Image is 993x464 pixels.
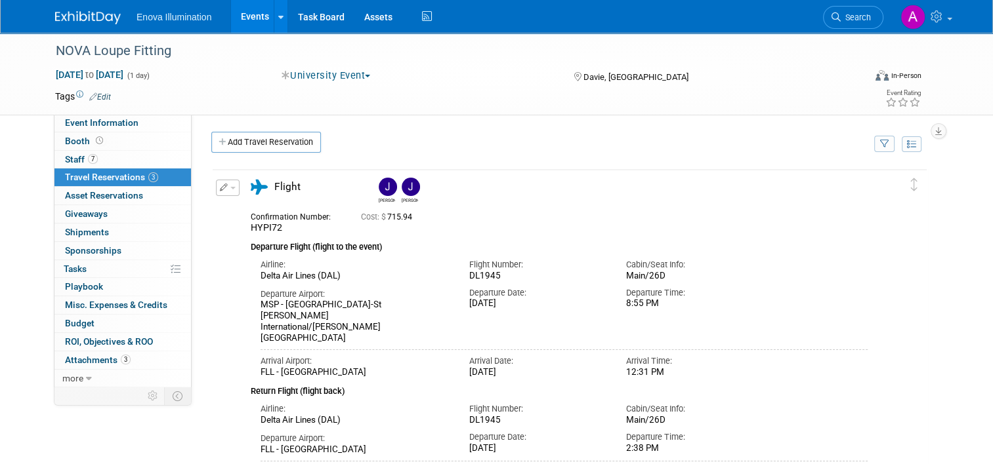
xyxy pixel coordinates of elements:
span: ROI, Objectives & ROO [65,336,153,347]
a: Budget [54,315,191,332]
a: Search [823,6,883,29]
div: [DATE] [469,367,606,378]
img: Jeremy Ward [402,178,420,196]
div: Departure Time: [626,431,763,443]
span: Sponsorships [65,245,121,256]
div: Confirmation Number: [251,208,341,222]
i: Filter by Traveler [880,140,889,149]
div: Departure Airport: [261,433,450,444]
div: Arrival Time: [626,355,763,367]
div: Departure Date: [469,431,606,443]
div: MSP - [GEOGRAPHIC_DATA]-St [PERSON_NAME] International/[PERSON_NAME][GEOGRAPHIC_DATA] [261,300,450,343]
span: Booth not reserved yet [93,136,106,145]
span: Tasks [64,263,87,274]
div: 8:55 PM [626,298,763,309]
div: Airline: [261,403,450,415]
a: Tasks [54,260,191,278]
span: Davie, [GEOGRAPHIC_DATA] [583,72,688,82]
td: Toggle Event Tabs [165,387,192,404]
a: more [54,370,191,387]
a: Misc. Expenses & Credits [54,296,191,314]
div: Main/26D [626,415,763,425]
a: Staff7 [54,151,191,168]
div: Departure Flight (flight to the event) [251,234,868,254]
td: Tags [55,90,111,103]
div: Departure Date: [469,287,606,299]
span: Giveaways [65,208,108,219]
a: Travel Reservations3 [54,168,191,186]
span: Playbook [65,281,103,292]
a: Add Travel Reservation [211,132,321,153]
div: Airline: [261,259,450,271]
div: Jennifer Ward [379,196,395,203]
div: 12:31 PM [626,367,763,378]
span: Budget [65,318,95,328]
span: Misc. Expenses & Credits [65,300,167,310]
div: Jeremy Ward [398,178,421,203]
a: Giveaways [54,205,191,223]
span: 3 [148,172,158,182]
span: Shipments [65,227,109,237]
img: Jennifer Ward [379,178,397,196]
div: Jeremy Ward [402,196,418,203]
td: Personalize Event Tab Strip [142,387,165,404]
div: Delta Air Lines (DAL) [261,271,450,282]
div: FLL - [GEOGRAPHIC_DATA] [261,444,450,455]
img: Format-Inperson.png [876,70,889,81]
img: ExhibitDay [55,11,121,24]
div: [DATE] [469,443,606,454]
span: 715.94 [361,212,417,222]
a: Booth [54,132,191,150]
div: Departure Airport: [261,288,450,300]
img: Andrea Miller [900,5,925,29]
div: Flight Number: [469,259,606,271]
span: Staff [65,154,98,164]
span: Attachments [65,355,131,365]
span: (1 day) [126,71,150,80]
span: Flight [274,181,301,193]
div: [DATE] [469,298,606,309]
div: Departure Time: [626,287,763,299]
div: 2:38 PM [626,443,763,454]
div: NOVA Loupe Fitting [51,39,848,63]
div: In-Person [891,71,921,81]
div: Main/26D [626,271,763,281]
a: Attachments3 [54,351,191,369]
span: Search [841,12,871,22]
div: DL1945 [469,271,606,282]
div: Event Rating [885,90,921,96]
span: Travel Reservations [65,172,158,182]
a: Edit [89,92,111,102]
span: 3 [121,355,131,364]
div: Cabin/Seat Info: [626,403,763,415]
a: Playbook [54,278,191,296]
div: Event Format [793,68,921,88]
span: HYPI72 [251,222,282,233]
div: DL1945 [469,415,606,426]
a: Sponsorships [54,242,191,260]
a: Asset Reservations [54,187,191,204]
span: more [62,373,83,383]
div: Cabin/Seat Info: [626,259,763,271]
div: Flight Number: [469,403,606,415]
div: Arrival Date: [469,355,606,367]
span: Enova Illumination [137,12,211,22]
div: Return Flight (flight back) [251,377,868,398]
a: Event Information [54,114,191,132]
a: Shipments [54,223,191,241]
a: ROI, Objectives & ROO [54,333,191,351]
span: 7 [88,154,98,164]
span: Cost: $ [361,212,387,222]
i: Flight [251,180,268,195]
div: FLL - [GEOGRAPHIC_DATA] [261,367,450,378]
div: Jennifer Ward [375,178,398,203]
span: Booth [65,136,106,146]
span: Event Information [65,117,138,128]
div: Delta Air Lines (DAL) [261,415,450,426]
button: University Event [277,69,376,83]
span: Asset Reservations [65,190,143,201]
span: [DATE] [DATE] [55,69,124,81]
span: to [83,69,96,80]
div: Arrival Airport: [261,355,450,367]
i: Click and drag to move item [911,178,918,191]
